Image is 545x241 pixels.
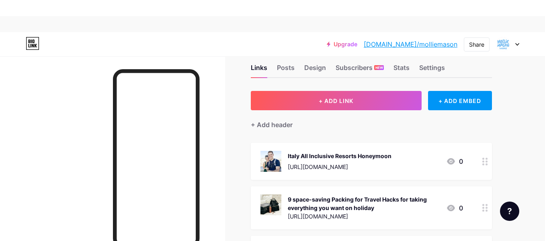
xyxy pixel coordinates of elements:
[446,203,463,213] div: 0
[336,63,384,77] div: Subscribers
[277,63,295,77] div: Posts
[288,212,440,220] div: [URL][DOMAIN_NAME]
[375,65,383,70] span: NEW
[288,163,391,171] div: [URL][DOMAIN_NAME]
[419,63,445,77] div: Settings
[428,91,492,110] div: + ADD EMBED
[319,97,353,104] span: + ADD LINK
[304,63,326,77] div: Design
[393,63,410,77] div: Stats
[446,157,463,166] div: 0
[327,41,357,47] a: Upgrade
[251,91,422,110] button: + ADD LINK
[260,151,281,172] img: Italy All Inclusive Resorts Honeymoon
[251,120,293,130] div: + Add header
[260,194,281,215] img: 9 space-saving Packing for Travel Hacks for taking everything you want on holiday
[288,195,440,212] div: 9 space-saving Packing for Travel Hacks for taking everything you want on holiday
[496,37,511,52] img: molliemason
[288,152,391,160] div: Italy All Inclusive Resorts Honeymoon
[251,63,267,77] div: Links
[364,39,457,49] a: [DOMAIN_NAME]/molliemason
[469,40,484,49] div: Share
